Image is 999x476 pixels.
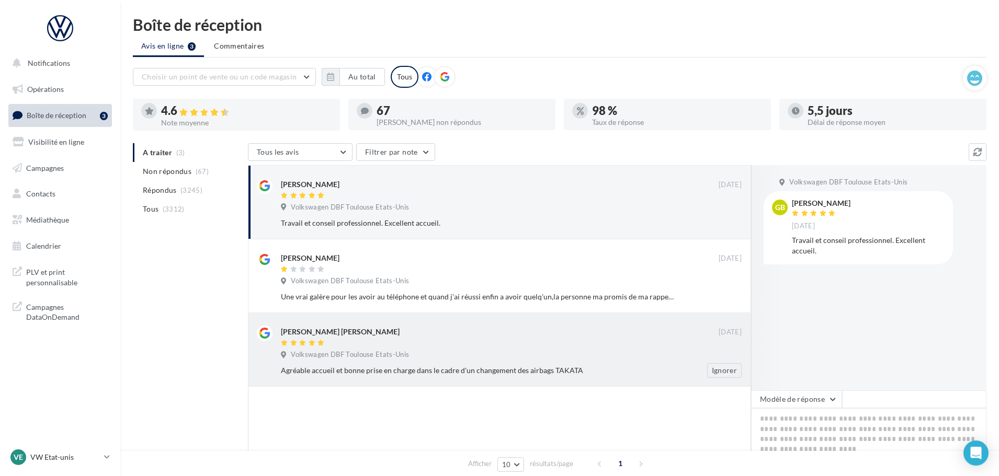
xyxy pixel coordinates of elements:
[281,327,400,337] div: [PERSON_NAME] [PERSON_NAME]
[356,143,435,161] button: Filtrer par note
[377,105,547,117] div: 67
[719,328,742,337] span: [DATE]
[281,253,339,263] div: [PERSON_NAME]
[161,105,332,117] div: 4.6
[963,440,989,466] div: Open Intercom Messenger
[468,459,492,469] span: Afficher
[143,166,191,177] span: Non répondus
[6,209,114,231] a: Médiathèque
[6,157,114,179] a: Campagnes
[14,452,23,462] span: VE
[26,163,64,172] span: Campagnes
[719,180,742,190] span: [DATE]
[6,183,114,205] a: Contacts
[133,68,316,86] button: Choisir un point de vente ou un code magasin
[6,261,114,292] a: PLV et print personnalisable
[30,452,100,462] p: VW Etat-unis
[143,185,177,195] span: Répondus
[281,218,674,228] div: Travail et conseil professionnel. Excellent accueil.
[751,390,842,408] button: Modèle de réponse
[808,105,978,117] div: 5,5 jours
[391,66,418,88] div: Tous
[143,204,158,214] span: Tous
[281,292,674,302] div: Une vrai galère pour les avoir au téléphone et quand j'ai réussi enfin a avoir quelq'un,la person...
[719,254,742,263] span: [DATE]
[26,215,69,224] span: Médiathèque
[6,104,114,126] a: Boîte de réception3
[26,265,108,287] span: PLV et print personnalisable
[592,119,763,126] div: Taux de réponse
[6,131,114,153] a: Visibilité en ligne
[291,276,409,286] span: Volkswagen DBF Toulouse Etats-Unis
[281,365,674,376] div: Agréable accueil et bonne prise en charge dans le cadre d'un changement des airbags TAKATA
[792,200,850,207] div: [PERSON_NAME]
[180,186,202,194] span: (3245)
[6,296,114,327] a: Campagnes DataOnDemand
[792,222,815,231] span: [DATE]
[281,179,339,190] div: [PERSON_NAME]
[497,457,524,472] button: 10
[257,147,299,156] span: Tous les avis
[291,350,409,359] span: Volkswagen DBF Toulouse Etats-Unis
[163,205,185,213] span: (3312)
[26,300,108,322] span: Campagnes DataOnDemand
[248,143,353,161] button: Tous les avis
[28,137,84,146] span: Visibilité en ligne
[322,68,385,86] button: Au total
[142,72,297,81] span: Choisir un point de vente ou un code magasin
[6,78,114,100] a: Opérations
[6,52,110,74] button: Notifications
[26,241,61,250] span: Calendrier
[502,460,511,469] span: 10
[339,68,385,86] button: Au total
[6,235,114,257] a: Calendrier
[100,112,108,120] div: 3
[789,178,907,187] span: Volkswagen DBF Toulouse Etats-Unis
[612,455,629,472] span: 1
[291,203,409,212] span: Volkswagen DBF Toulouse Etats-Unis
[196,167,209,176] span: (67)
[28,59,70,67] span: Notifications
[26,189,55,198] span: Contacts
[8,447,112,467] a: VE VW Etat-unis
[707,363,742,378] button: Ignorer
[592,105,763,117] div: 98 %
[775,202,785,213] span: gb
[214,41,264,51] span: Commentaires
[27,85,64,94] span: Opérations
[377,119,547,126] div: [PERSON_NAME] non répondus
[133,17,986,32] div: Boîte de réception
[792,235,945,256] div: Travail et conseil professionnel. Excellent accueil.
[530,459,573,469] span: résultats/page
[808,119,978,126] div: Délai de réponse moyen
[27,111,86,120] span: Boîte de réception
[161,119,332,126] div: Note moyenne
